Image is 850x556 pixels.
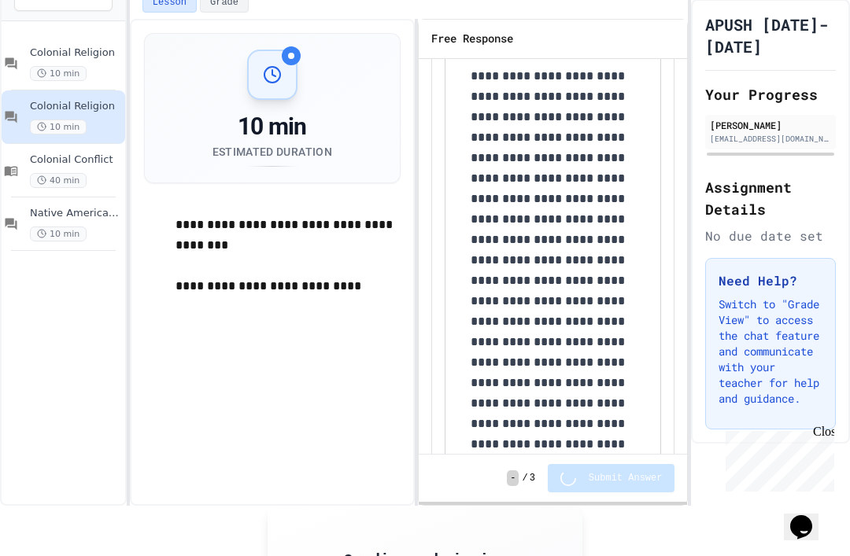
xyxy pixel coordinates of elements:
span: 40 min [30,173,87,188]
span: 3 [530,472,535,484]
iframe: chat widget [719,425,834,492]
div: Chat with us now!Close [6,6,109,100]
span: Colonial Religion [30,46,122,60]
div: [PERSON_NAME] [710,118,831,132]
div: No due date set [705,226,836,245]
span: 10 min [30,120,87,134]
span: - [507,470,519,486]
h6: Free Response [431,29,513,49]
div: [EMAIL_ADDRESS][DOMAIN_NAME] [710,133,831,145]
div: 10 min [213,112,332,141]
h2: Assignment Details [705,176,836,220]
span: 10 min [30,66,87,81]
p: Switch to "Grade View" to access the chat feature and communicate with your teacher for help and ... [719,296,822,407]
h1: APUSH [DATE]-[DATE] [705,13,836,57]
span: Submit Answer [589,472,663,484]
span: Colonial Religion [30,100,122,113]
h2: Your Progress [705,83,836,105]
iframe: chat widget [784,493,834,540]
span: 10 min [30,226,87,241]
span: Colonial Conflict [30,153,122,167]
span: / [522,472,527,484]
span: Native American Societies [30,207,122,220]
h3: Need Help? [719,271,822,290]
div: Estimated Duration [213,144,332,160]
